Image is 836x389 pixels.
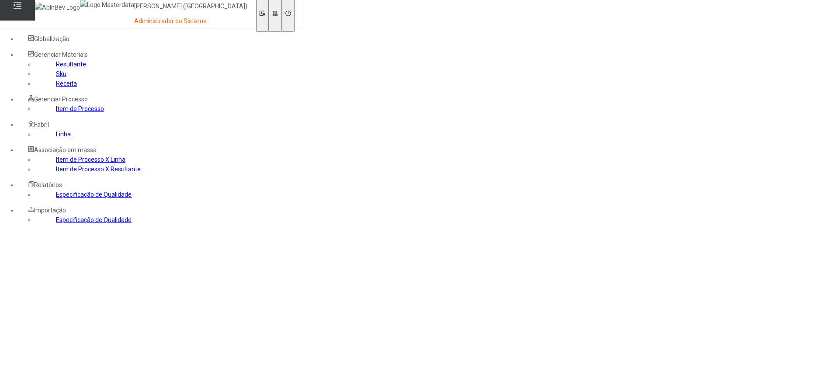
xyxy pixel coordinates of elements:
img: AbInBev Logo [35,3,80,12]
a: Item de Processo [56,105,104,112]
span: Relatórios [34,181,62,188]
a: Sku [56,70,66,77]
a: Item de Processo X Resultante [56,166,141,173]
span: Associação em massa [34,146,97,153]
a: Linha [56,131,71,138]
span: Importação [34,207,66,214]
a: Receita [56,80,77,87]
p: Administrador do Sistema [134,17,247,26]
a: Especificação de Qualidade [56,191,132,198]
span: Gerenciar Materiais [34,51,88,58]
span: Globalização [34,35,69,42]
a: Resultante [56,61,86,68]
a: Especificação de Qualidade [56,216,132,223]
a: Item de Processo X Linha [56,156,125,163]
p: [PERSON_NAME] ([GEOGRAPHIC_DATA]) [134,2,247,11]
span: Gerenciar Processo [34,96,88,103]
span: Fabril [34,121,49,128]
